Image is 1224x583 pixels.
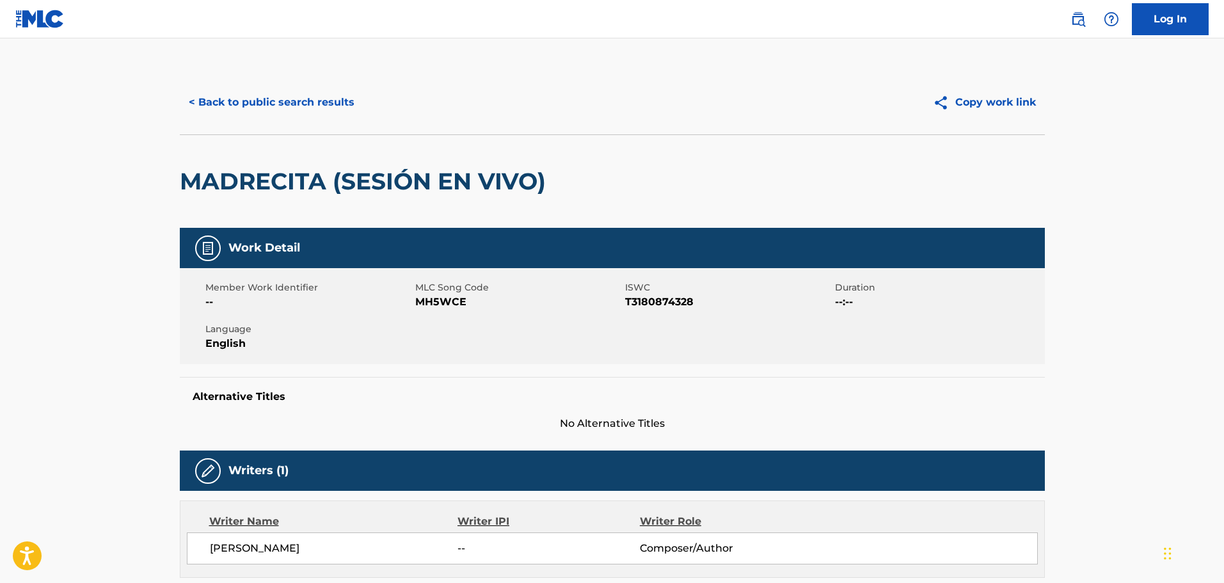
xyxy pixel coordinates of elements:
[457,514,640,529] div: Writer IPI
[180,167,552,196] h2: MADRECITA (SESIÓN EN VIVO)
[200,241,216,256] img: Work Detail
[415,281,622,294] span: MLC Song Code
[625,294,832,310] span: T3180874328
[640,541,806,556] span: Composer/Author
[180,86,363,118] button: < Back to public search results
[180,416,1045,431] span: No Alternative Titles
[1104,12,1119,27] img: help
[228,241,300,255] h5: Work Detail
[205,336,412,351] span: English
[15,10,65,28] img: MLC Logo
[1160,522,1224,583] iframe: Chat Widget
[228,463,289,478] h5: Writers (1)
[835,281,1042,294] span: Duration
[1070,12,1086,27] img: search
[1065,6,1091,32] a: Public Search
[210,541,458,556] span: [PERSON_NAME]
[924,86,1045,118] button: Copy work link
[415,294,622,310] span: MH5WCE
[209,514,458,529] div: Writer Name
[1099,6,1124,32] div: Help
[1164,534,1172,573] div: Drag
[205,323,412,336] span: Language
[933,95,955,111] img: Copy work link
[205,294,412,310] span: --
[200,463,216,479] img: Writers
[835,294,1042,310] span: --:--
[205,281,412,294] span: Member Work Identifier
[640,514,806,529] div: Writer Role
[457,541,639,556] span: --
[1132,3,1209,35] a: Log In
[193,390,1032,403] h5: Alternative Titles
[625,281,832,294] span: ISWC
